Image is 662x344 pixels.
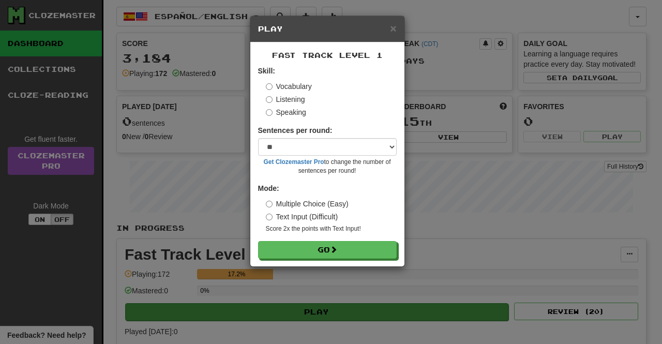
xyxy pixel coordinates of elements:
[258,184,279,192] strong: Mode:
[390,23,396,34] button: Close
[266,94,305,104] label: Listening
[258,67,275,75] strong: Skill:
[390,22,396,34] span: ×
[266,212,338,222] label: Text Input (Difficult)
[258,241,397,259] button: Go
[266,214,273,220] input: Text Input (Difficult)
[272,51,383,59] span: Fast Track Level 1
[258,125,333,136] label: Sentences per round:
[266,81,312,92] label: Vocabulary
[266,201,273,207] input: Multiple Choice (Easy)
[266,96,273,103] input: Listening
[264,158,324,166] a: Get Clozemaster Pro
[266,107,306,117] label: Speaking
[266,225,397,233] small: Score 2x the points with Text Input !
[266,109,273,116] input: Speaking
[258,24,397,34] h5: Play
[266,199,349,209] label: Multiple Choice (Easy)
[266,83,273,90] input: Vocabulary
[258,158,397,175] small: to change the number of sentences per round!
